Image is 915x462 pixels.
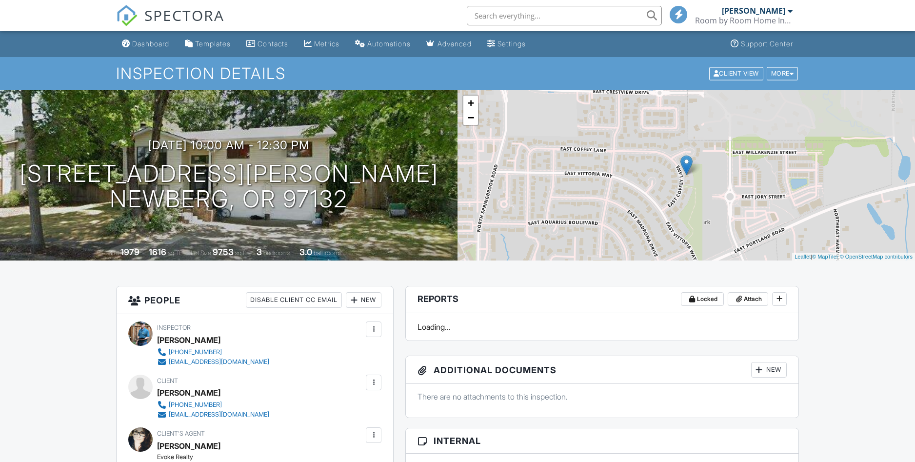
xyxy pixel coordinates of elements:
[300,35,343,53] a: Metrics
[195,40,231,48] div: Templates
[463,110,478,125] a: Zoom out
[116,5,138,26] img: The Best Home Inspection Software - Spectora
[497,40,526,48] div: Settings
[708,69,766,77] a: Client View
[157,400,269,410] a: [PHONE_NUMBER]
[792,253,915,261] div: |
[463,96,478,110] a: Zoom in
[132,40,169,48] div: Dashboard
[242,35,292,53] a: Contacts
[168,249,181,257] span: sq. ft.
[314,40,339,48] div: Metrics
[169,411,269,419] div: [EMAIL_ADDRESS][DOMAIN_NAME]
[351,35,415,53] a: Automations (Basic)
[20,161,438,213] h1: [STREET_ADDRESS][PERSON_NAME] Newberg, OR 97132
[157,333,220,347] div: [PERSON_NAME]
[695,16,793,25] div: Room by Room Home Inspection Services LLC
[467,6,662,25] input: Search everything...
[418,391,787,402] p: There are no attachments to this inspection.
[741,40,793,48] div: Support Center
[157,385,220,400] div: [PERSON_NAME]
[157,410,269,420] a: [EMAIL_ADDRESS][DOMAIN_NAME]
[157,357,269,367] a: [EMAIL_ADDRESS][DOMAIN_NAME]
[157,347,269,357] a: [PHONE_NUMBER]
[117,286,393,314] h3: People
[120,247,139,257] div: 1979
[235,249,247,257] span: sq.ft.
[144,5,224,25] span: SPECTORA
[257,247,262,257] div: 3
[722,6,785,16] div: [PERSON_NAME]
[108,249,119,257] span: Built
[157,430,205,437] span: Client's Agent
[157,453,277,461] div: Evoke Realty
[727,35,797,53] a: Support Center
[157,324,191,331] span: Inspector
[169,401,222,409] div: [PHONE_NUMBER]
[148,139,310,152] h3: [DATE] 10:00 am - 12:30 pm
[157,439,220,453] a: [PERSON_NAME]
[314,249,341,257] span: bathrooms
[812,254,838,260] a: © MapTiler
[483,35,530,53] a: Settings
[191,249,211,257] span: Lot Size
[263,249,290,257] span: bedrooms
[422,35,476,53] a: Advanced
[157,377,178,384] span: Client
[795,254,811,260] a: Leaflet
[169,348,222,356] div: [PHONE_NUMBER]
[367,40,411,48] div: Automations
[169,358,269,366] div: [EMAIL_ADDRESS][DOMAIN_NAME]
[840,254,913,260] a: © OpenStreetMap contributors
[116,65,799,82] h1: Inspection Details
[246,292,342,308] div: Disable Client CC Email
[406,428,798,454] h3: Internal
[213,247,234,257] div: 9753
[116,13,224,34] a: SPECTORA
[346,292,381,308] div: New
[767,67,798,80] div: More
[258,40,288,48] div: Contacts
[299,247,312,257] div: 3.0
[149,247,166,257] div: 1616
[709,67,763,80] div: Client View
[406,356,798,384] h3: Additional Documents
[181,35,235,53] a: Templates
[751,362,787,378] div: New
[118,35,173,53] a: Dashboard
[438,40,472,48] div: Advanced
